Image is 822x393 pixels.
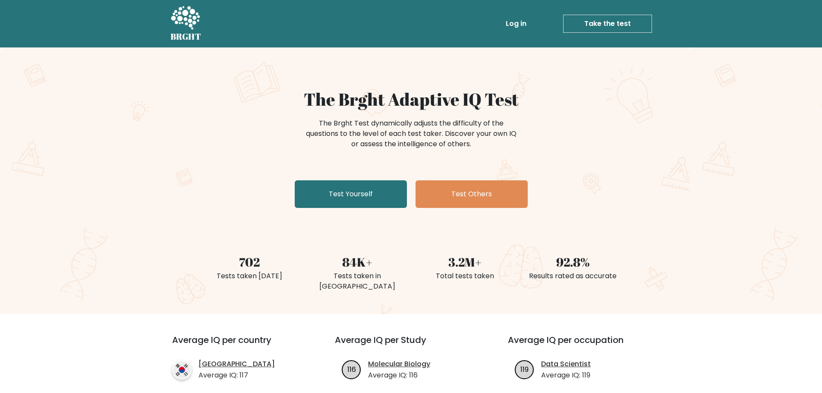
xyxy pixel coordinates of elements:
[201,89,622,110] h1: The Brght Adaptive IQ Test
[508,335,660,355] h3: Average IQ per occupation
[416,253,514,271] div: 3.2M+
[170,31,202,42] h5: BRGHT
[347,364,356,374] text: 116
[295,180,407,208] a: Test Yourself
[198,370,275,380] p: Average IQ: 117
[201,271,298,281] div: Tests taken [DATE]
[172,360,192,380] img: country
[541,370,591,380] p: Average IQ: 119
[416,180,528,208] a: Test Others
[198,359,275,369] a: [GEOGRAPHIC_DATA]
[170,3,202,44] a: BRGHT
[524,271,622,281] div: Results rated as accurate
[303,118,519,149] div: The Brght Test dynamically adjusts the difficulty of the questions to the level of each test take...
[368,359,430,369] a: Molecular Biology
[541,359,591,369] a: Data Scientist
[201,253,298,271] div: 702
[309,253,406,271] div: 84K+
[502,15,530,32] a: Log in
[520,364,529,374] text: 119
[524,253,622,271] div: 92.8%
[416,271,514,281] div: Total tests taken
[309,271,406,292] div: Tests taken in [GEOGRAPHIC_DATA]
[563,15,652,33] a: Take the test
[172,335,304,355] h3: Average IQ per country
[368,370,430,380] p: Average IQ: 116
[335,335,487,355] h3: Average IQ per Study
